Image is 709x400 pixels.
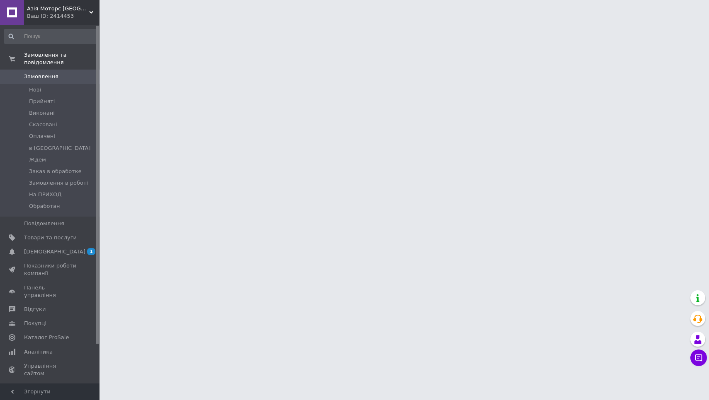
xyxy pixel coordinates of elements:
[24,51,100,66] span: Замовлення та повідомлення
[29,109,55,117] span: Виконані
[87,248,95,255] span: 1
[4,29,98,44] input: Пошук
[24,248,85,255] span: [DEMOGRAPHIC_DATA]
[29,191,62,198] span: На ПРИХОД
[24,306,46,313] span: Відгуки
[24,284,77,299] span: Панель управління
[27,5,89,12] span: Азія-Моторс Україна
[29,145,90,152] span: в [GEOGRAPHIC_DATA]
[29,156,46,164] span: Ждем
[24,262,77,277] span: Показники роботи компанії
[27,12,100,20] div: Ваш ID: 2414453
[29,168,82,175] span: Заказ в обработке
[24,234,77,241] span: Товари та послуги
[24,220,64,227] span: Повідомлення
[29,121,57,128] span: Скасовані
[29,202,60,210] span: Обработан
[24,334,69,341] span: Каталог ProSale
[690,349,707,366] button: Чат з покупцем
[29,86,41,94] span: Нові
[29,133,55,140] span: Оплачені
[24,362,77,377] span: Управління сайтом
[29,179,88,187] span: Замовлення в роботі
[24,320,46,327] span: Покупці
[29,98,55,105] span: Прийняті
[24,348,53,356] span: Аналітика
[24,73,58,80] span: Замовлення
